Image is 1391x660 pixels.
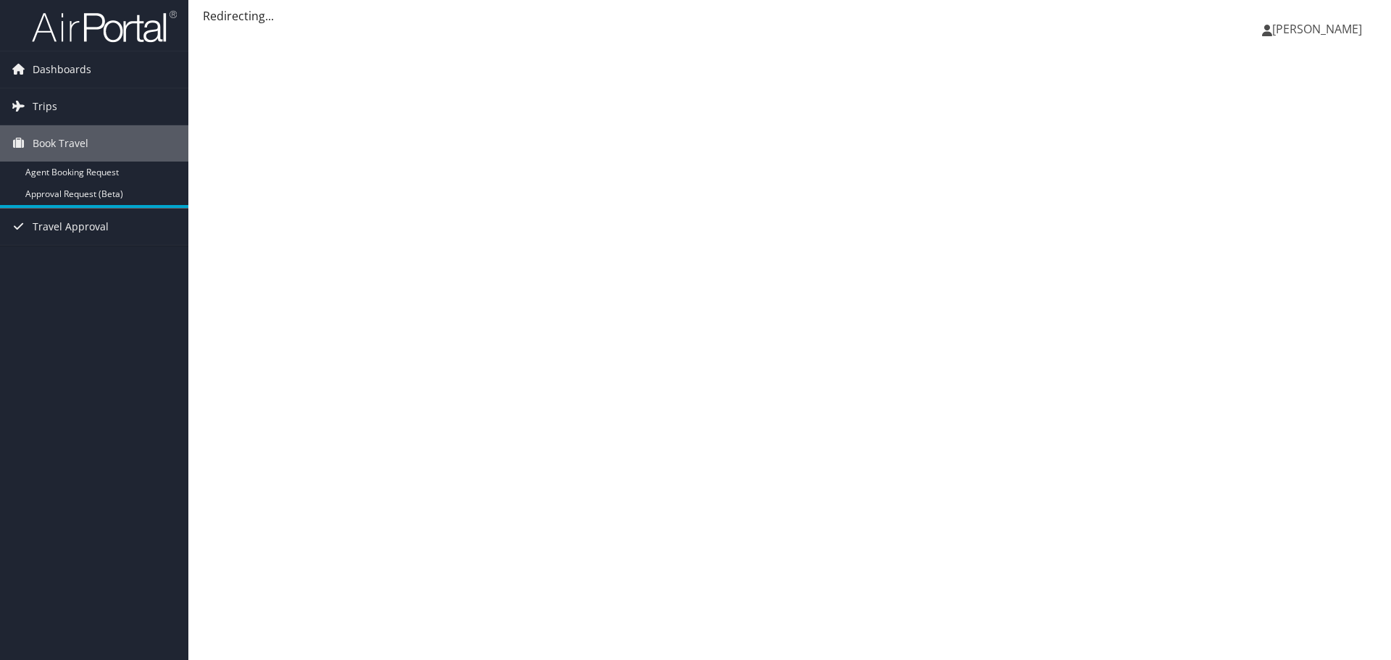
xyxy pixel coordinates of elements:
span: [PERSON_NAME] [1272,21,1362,37]
span: Dashboards [33,51,91,88]
span: Travel Approval [33,209,109,245]
div: Redirecting... [203,7,1377,25]
a: [PERSON_NAME] [1262,7,1377,51]
img: airportal-logo.png [32,9,177,43]
span: Book Travel [33,125,88,162]
span: Trips [33,88,57,125]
